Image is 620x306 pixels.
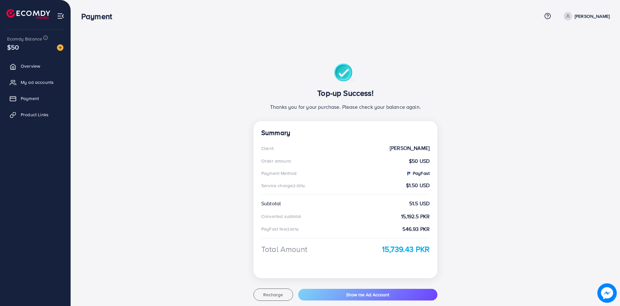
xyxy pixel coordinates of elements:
small: (3.60%) [286,227,299,232]
span: Overview [21,63,40,69]
img: PayFast [406,171,411,176]
a: [PERSON_NAME] [561,12,610,20]
a: My ad accounts [5,76,66,89]
strong: 546.93 PKR [402,225,430,233]
div: PayFast fee [261,226,300,232]
p: [PERSON_NAME] [575,12,610,20]
strong: $1.50 USD [406,182,430,189]
img: image [57,44,63,51]
button: Recharge [254,289,293,301]
img: logo [6,9,50,19]
small: (3.00%): [292,183,306,188]
span: My ad accounts [21,79,54,85]
div: Converted subtotal [261,213,301,220]
img: success [334,63,357,83]
strong: PayFast [406,170,430,176]
span: Recharge [263,291,283,298]
div: Subtotal [261,200,281,207]
h3: Payment [81,12,117,21]
strong: 51.5 USD [409,200,430,207]
div: Payment Method: [261,170,297,176]
div: Total Amount [261,244,307,255]
h4: Summary [261,129,430,137]
div: Service charge [261,182,308,189]
img: image [597,283,617,303]
button: Show me Ad Account [298,289,437,300]
span: Ecomdy Balance [7,36,42,42]
a: Product Links [5,108,66,121]
h3: Top-up Success! [261,88,430,98]
span: Product Links [21,111,49,118]
strong: 15,192.5 PKR [401,213,430,220]
strong: 15,739.43 PKR [382,244,430,255]
strong: $50 USD [409,157,430,165]
span: Payment [21,95,39,102]
div: Client: [261,145,274,152]
a: Payment [5,92,66,105]
p: Thanks you for your purchase. Please check your balance again. [261,103,430,111]
a: Overview [5,60,66,73]
div: Order amount: [261,158,291,164]
span: Show me Ad Account [346,291,389,298]
img: menu [57,12,64,20]
span: $50 [7,42,19,52]
strong: [PERSON_NAME] [390,144,430,152]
